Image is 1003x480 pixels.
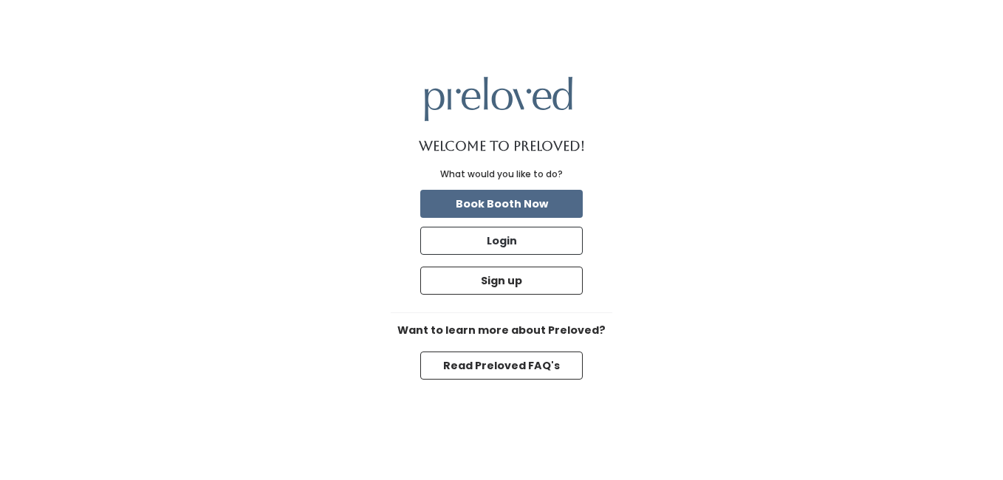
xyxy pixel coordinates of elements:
[417,224,586,258] a: Login
[440,168,563,181] div: What would you like to do?
[420,227,583,255] button: Login
[420,190,583,218] button: Book Booth Now
[420,352,583,380] button: Read Preloved FAQ's
[425,77,572,120] img: preloved logo
[420,267,583,295] button: Sign up
[417,264,586,298] a: Sign up
[391,325,612,337] h6: Want to learn more about Preloved?
[419,139,585,154] h1: Welcome to Preloved!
